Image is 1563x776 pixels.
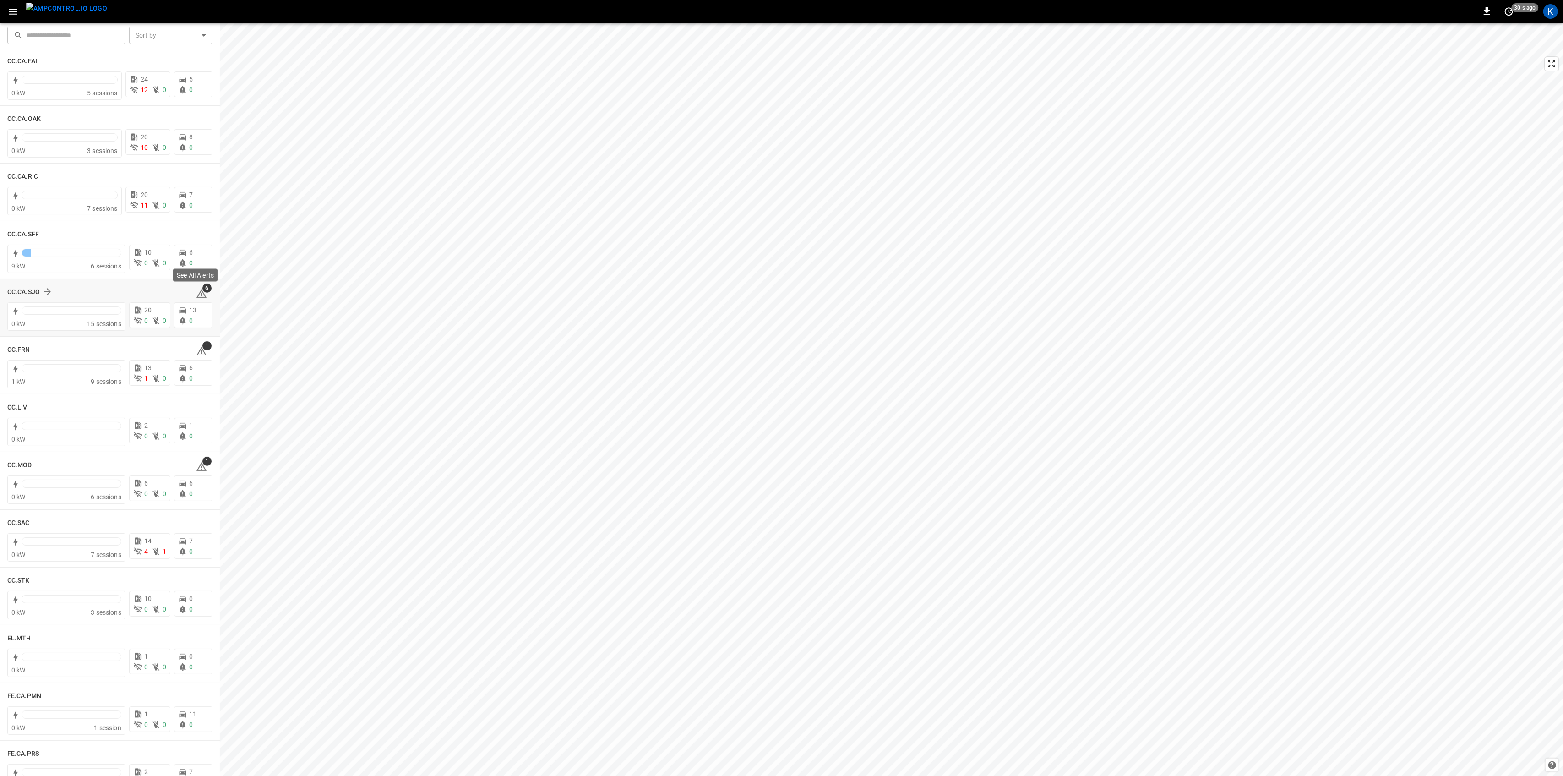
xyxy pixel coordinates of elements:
[141,133,148,141] span: 20
[7,749,39,759] h6: FE.CA.PRS
[144,490,148,497] span: 0
[163,144,166,151] span: 0
[144,663,148,671] span: 0
[189,480,193,487] span: 6
[144,375,148,382] span: 1
[189,375,193,382] span: 0
[1543,4,1558,19] div: profile-icon
[7,287,40,297] h6: CC.CA.SJO
[7,345,30,355] h6: CC.FRN
[26,3,107,14] img: ampcontrol.io logo
[189,663,193,671] span: 0
[163,317,166,324] span: 0
[11,147,26,154] span: 0 kW
[11,551,26,558] span: 0 kW
[91,551,121,558] span: 7 sessions
[163,86,166,93] span: 0
[144,595,152,602] span: 10
[141,202,148,209] span: 11
[7,460,32,470] h6: CC.MOD
[189,721,193,728] span: 0
[11,436,26,443] span: 0 kW
[11,493,26,501] span: 0 kW
[91,609,121,616] span: 3 sessions
[189,202,193,209] span: 0
[144,537,152,545] span: 14
[1512,3,1539,12] span: 30 s ago
[144,422,148,429] span: 2
[91,378,121,385] span: 9 sessions
[189,144,193,151] span: 0
[189,548,193,555] span: 0
[87,320,121,328] span: 15 sessions
[11,609,26,616] span: 0 kW
[87,89,118,97] span: 5 sessions
[91,262,121,270] span: 6 sessions
[163,721,166,728] span: 0
[202,457,212,466] span: 1
[202,341,212,350] span: 1
[87,147,118,154] span: 3 sessions
[144,317,148,324] span: 0
[163,606,166,613] span: 0
[87,205,118,212] span: 7 sessions
[7,691,41,701] h6: FE.CA.PMN
[11,378,26,385] span: 1 kW
[189,249,193,256] span: 6
[189,432,193,440] span: 0
[94,724,121,732] span: 1 session
[11,724,26,732] span: 0 kW
[7,518,30,528] h6: CC.SAC
[163,432,166,440] span: 0
[163,202,166,209] span: 0
[91,493,121,501] span: 6 sessions
[11,262,26,270] span: 9 kW
[189,710,196,718] span: 11
[7,114,41,124] h6: CC.CA.OAK
[141,76,148,83] span: 24
[7,172,38,182] h6: CC.CA.RIC
[189,606,193,613] span: 0
[189,537,193,545] span: 7
[189,306,196,314] span: 13
[11,667,26,674] span: 0 kW
[11,320,26,328] span: 0 kW
[189,191,193,198] span: 7
[189,490,193,497] span: 0
[7,230,39,240] h6: CC.CA.SFF
[202,284,212,293] span: 6
[141,191,148,198] span: 20
[141,86,148,93] span: 12
[163,375,166,382] span: 0
[7,576,30,586] h6: CC.STK
[189,653,193,660] span: 0
[163,548,166,555] span: 1
[144,653,148,660] span: 1
[1502,4,1516,19] button: set refresh interval
[189,364,193,372] span: 6
[144,306,152,314] span: 20
[189,76,193,83] span: 5
[189,86,193,93] span: 0
[7,634,31,644] h6: EL.MTH
[189,259,193,267] span: 0
[144,606,148,613] span: 0
[144,721,148,728] span: 0
[11,205,26,212] span: 0 kW
[163,663,166,671] span: 0
[144,249,152,256] span: 10
[189,768,193,776] span: 7
[144,259,148,267] span: 0
[141,144,148,151] span: 10
[189,422,193,429] span: 1
[163,490,166,497] span: 0
[189,317,193,324] span: 0
[144,480,148,487] span: 6
[7,403,27,413] h6: CC.LIV
[163,259,166,267] span: 0
[11,89,26,97] span: 0 kW
[7,56,37,66] h6: CC.CA.FAI
[144,432,148,440] span: 0
[144,710,148,718] span: 1
[144,548,148,555] span: 4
